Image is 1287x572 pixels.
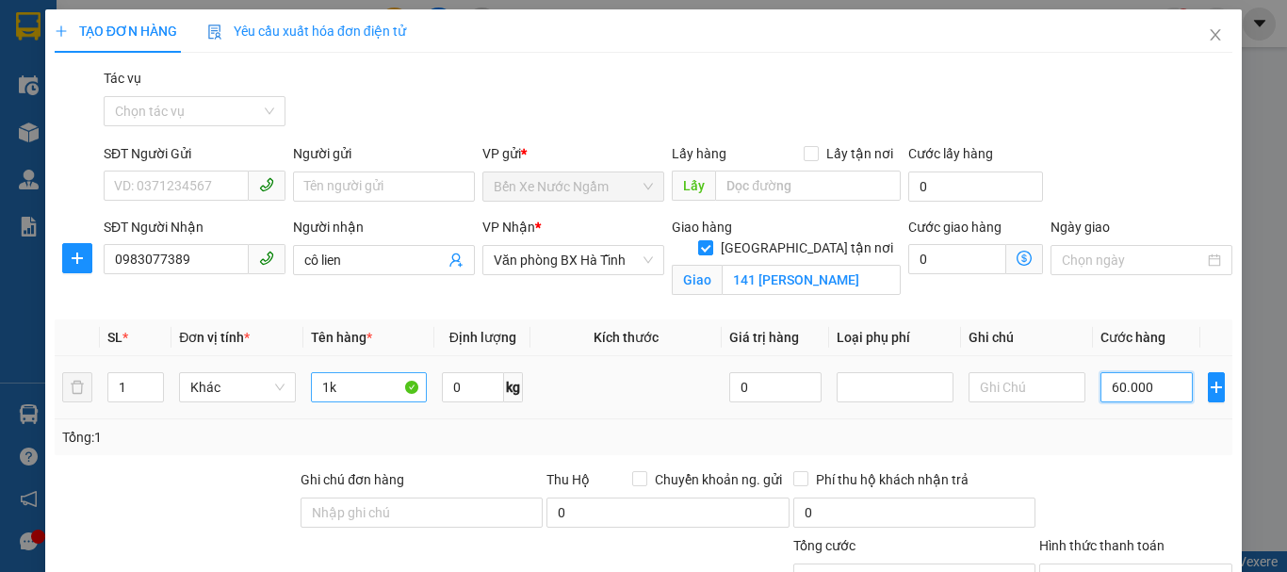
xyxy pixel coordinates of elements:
button: delete [62,372,92,402]
span: phone [259,251,274,266]
span: Chuyển khoản ng. gửi [647,469,790,490]
label: Hình thức thanh toán [1039,538,1165,553]
span: Văn phòng BX Hà Tĩnh [494,246,653,274]
label: Cước lấy hàng [908,146,993,161]
img: logo.jpg [24,24,118,118]
input: Cước lấy hàng [908,172,1043,202]
input: Dọc đường [715,171,901,201]
span: TẠO ĐƠN HÀNG [55,24,177,39]
button: plus [62,243,92,273]
span: VP Nhận [482,220,535,235]
span: Lấy hàng [672,146,726,161]
div: Tổng: 1 [62,427,498,448]
input: Giao tận nơi [722,265,901,295]
div: Người gửi [293,143,475,164]
input: 0 [729,372,822,402]
div: SĐT Người Gửi [104,143,285,164]
label: Ngày giao [1051,220,1110,235]
span: Lấy [672,171,715,201]
span: phone [259,177,274,192]
span: Bến Xe Nước Ngầm [494,172,653,201]
li: Hotline: 0981127575, 0981347575, 19009067 [176,70,788,93]
input: Ghi chú đơn hàng [301,498,543,528]
span: Tên hàng [311,330,372,345]
span: plus [1209,380,1224,395]
span: SL [107,330,122,345]
span: Yêu cầu xuất hóa đơn điện tử [207,24,406,39]
span: dollar-circle [1017,251,1032,266]
input: Cước giao hàng [908,244,1006,274]
span: plus [63,251,91,266]
span: Giao hàng [672,220,732,235]
span: Cước hàng [1100,330,1165,345]
label: Cước giao hàng [908,220,1002,235]
span: close [1208,27,1223,42]
span: Kích thước [594,330,659,345]
span: Thu Hộ [546,472,590,487]
span: plus [55,25,68,38]
input: Ngày giao [1062,250,1204,270]
div: Người nhận [293,217,475,237]
span: kg [504,372,523,402]
span: Tổng cước [793,538,855,553]
span: Đơn vị tính [179,330,250,345]
span: user-add [448,253,464,268]
span: [GEOGRAPHIC_DATA] tận nơi [713,237,901,258]
input: VD: Bàn, Ghế [311,372,428,402]
th: Loại phụ phí [829,319,961,356]
span: Giá trị hàng [729,330,799,345]
input: Ghi Chú [969,372,1085,402]
span: Giao [672,265,722,295]
div: SĐT Người Nhận [104,217,285,237]
span: Định lượng [449,330,516,345]
div: VP gửi [482,143,664,164]
span: Khác [190,373,285,401]
label: Ghi chú đơn hàng [301,472,404,487]
button: Close [1189,9,1242,62]
span: Phí thu hộ khách nhận trả [808,469,976,490]
th: Ghi chú [961,319,1093,356]
li: Số [GEOGRAPHIC_DATA][PERSON_NAME], P. [GEOGRAPHIC_DATA] [176,46,788,70]
span: Lấy tận nơi [819,143,901,164]
b: GỬI : Bến Xe Nước Ngầm [24,137,318,168]
img: icon [207,25,222,40]
button: plus [1208,372,1225,402]
label: Tác vụ [104,71,141,86]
